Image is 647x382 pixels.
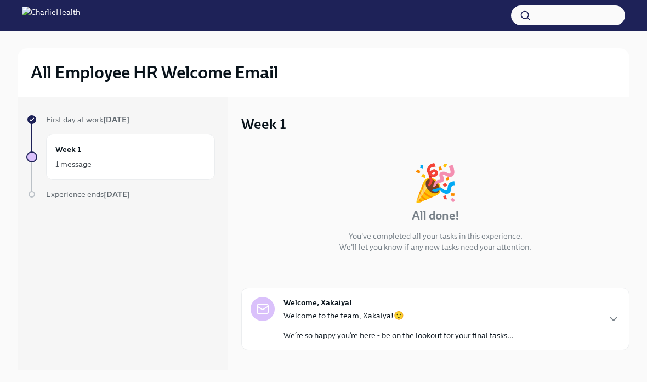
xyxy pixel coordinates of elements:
[349,231,523,241] p: You've completed all your tasks in this experience.
[339,241,531,252] p: We'll let you know if any new tasks need your attention.
[104,189,130,199] strong: [DATE]
[26,114,215,125] a: First day at work[DATE]
[46,115,129,125] span: First day at work
[103,115,129,125] strong: [DATE]
[241,114,286,134] h3: Week 1
[283,330,514,341] p: We’re so happy you’re here - be on the lookout for your final tasks...
[26,134,215,180] a: Week 11 message
[413,165,458,201] div: 🎉
[283,310,514,321] p: Welcome to the team, Xakaiya!🙂
[283,297,352,308] strong: Welcome, Xakaiya!
[55,159,92,170] div: 1 message
[31,61,278,83] h2: All Employee HR Welcome Email
[22,7,80,24] img: CharlieHealth
[46,189,130,199] span: Experience ends
[55,143,81,155] h6: Week 1
[412,207,459,224] h4: All done!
